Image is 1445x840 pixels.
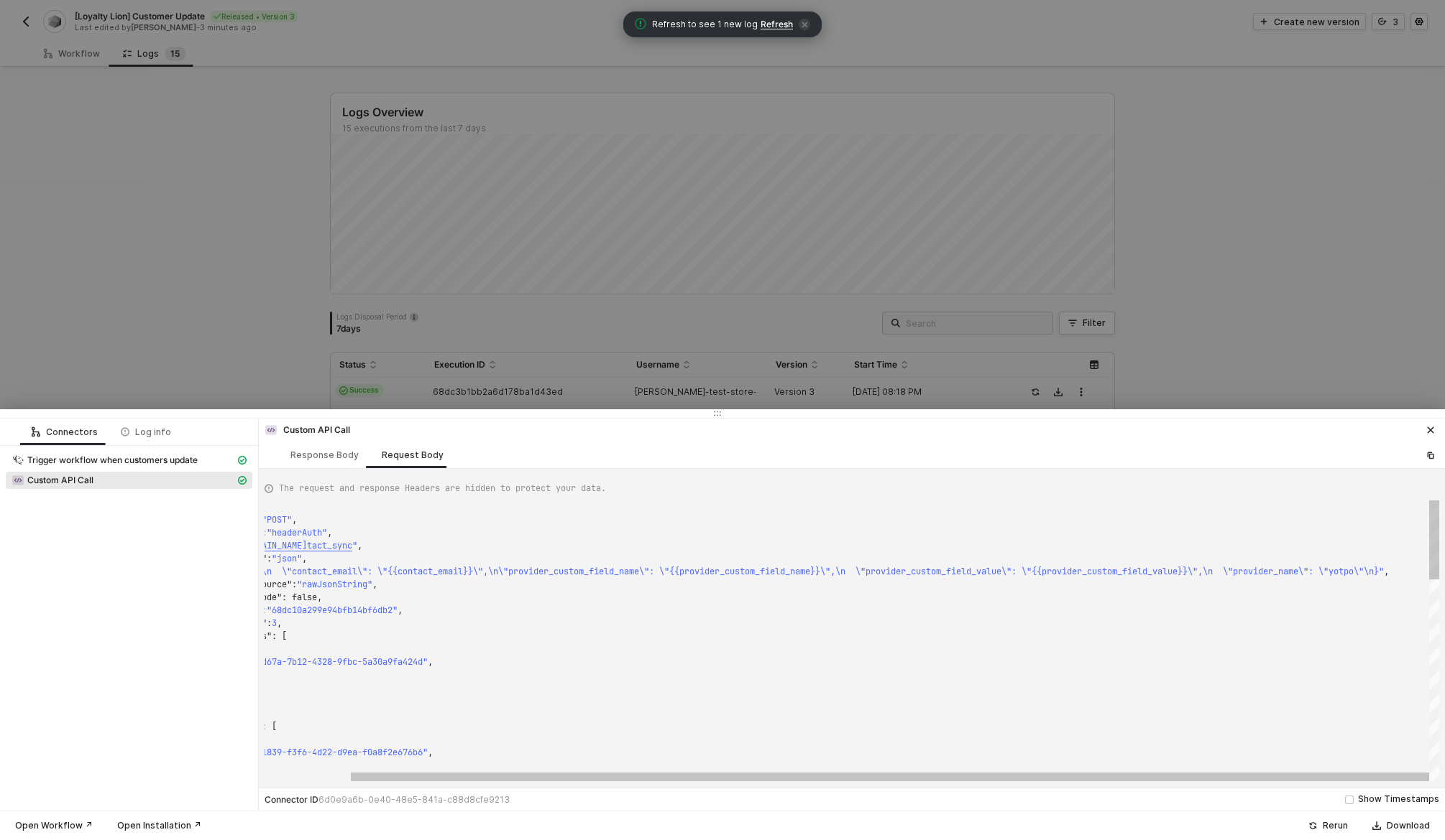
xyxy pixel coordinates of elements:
span: , [357,540,362,551]
span: Custom API Call [27,475,93,486]
button: Rerun [1299,817,1357,834]
div: Custom API Call [265,424,350,437]
span: , [1384,566,1389,577]
div: Open Installation ↗ [117,820,201,831]
span: : [292,579,297,590]
span: : [267,553,272,564]
span: , [302,553,307,564]
span: Refresh [761,19,793,30]
span: icon-cards [238,456,247,465]
span: , [372,579,377,590]
span: Refresh to see 1 new log [652,18,758,32]
div: Response Body [290,449,359,461]
span: vider_name\": \"yotpo\"\n}" [1248,566,1384,577]
span: icon-success-page [1308,821,1317,830]
span: "rawJsonString" [297,579,372,590]
div: Log info [121,426,171,438]
button: Open Workflow ↗ [6,817,102,834]
span: , [327,527,332,538]
span: Trigger workflow when customers update [27,454,198,466]
span: , [398,605,403,616]
span: : [ [272,630,287,642]
div: Open Workflow ↗ [15,820,93,831]
span: , [428,656,433,668]
span: \"provider_custom_field_name\": \"{{provider_cust [498,566,745,577]
span: : false, [282,592,322,603]
span: icon-copy-paste [1426,451,1435,459]
button: Download [1363,817,1439,834]
span: 3 [272,617,277,629]
span: 6d0e9a6b-0e40-48e5-841a-c88d8cfe9213 [318,794,510,805]
span: "68dc10a299e94bfb14bf6db2" [267,605,398,616]
span: Custom API Call [6,472,252,489]
div: Connector ID [265,794,510,806]
span: : [262,527,267,538]
span: icon-exclamation [635,18,646,29]
span: "headerAuth" [267,527,327,538]
span: "7a9fd67a-7b12-4328-9fbc-5a30a9fa424d" [237,656,428,668]
span: "json" [272,553,302,564]
span: , [292,514,297,526]
span: : [ [262,721,277,732]
span: tact_sync [307,540,352,551]
span: , [277,617,282,629]
span: icon-close [1426,426,1435,434]
div: Show Timestamps [1358,793,1439,806]
span: icon-download [1372,821,1381,830]
span: e\": \"{{provider_custom_field_value}}\",\n \"pro [996,566,1248,577]
span: Trigger workflow when customers update [6,452,252,469]
span: "cfa11839-f3f6-4d22-d9ea-f0a8f2e676b6" [237,747,428,758]
div: Request Body [382,449,444,461]
span: , [428,747,433,758]
span: : [267,617,272,629]
div: Download [1387,820,1430,831]
span: om_field_name}}\",\n \"provider_custom_field_valu [745,566,996,577]
button: Open Installation ↗ [108,817,211,834]
div: Connectors [32,426,98,438]
span: "POST" [262,514,292,526]
span: icon-logic [32,428,40,437]
span: icon-close [799,19,810,30]
img: integration-icon [12,475,24,486]
span: " [352,540,357,551]
span: icon-cards [238,476,247,485]
img: integration-icon [265,424,277,436]
span: "{\n \"contact_email\": \"{{contact_email}}\",\n [252,566,498,577]
span: : [262,605,267,616]
img: integration-icon [12,454,24,466]
span: icon-drag-indicator [713,409,722,418]
div: Rerun [1323,820,1348,831]
span: The request and response Headers are hidden to protect your data. [279,482,606,495]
